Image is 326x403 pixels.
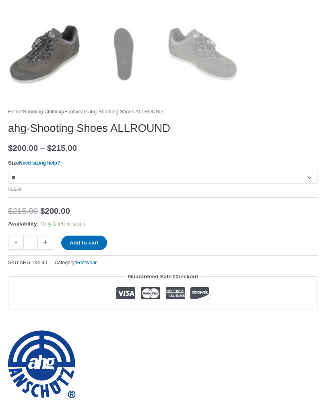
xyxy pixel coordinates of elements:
[8,187,22,192] a: Clear options
[166,17,239,90] img: ahg-Shooting Shoes ALLROUND - Image 3
[8,206,12,215] span: $
[8,160,60,166] label: Size
[8,122,318,135] h1: ahg-Shooting Shoes ALLROUND
[64,109,85,115] a: Footwear
[76,260,97,265] a: Footwear
[54,258,97,267] span: Category:
[8,206,38,215] bdi: 215.00
[87,17,160,90] img: ahg-Shooting Shoes ALLROUND - Image 2
[8,107,318,117] nav: Breadcrumb
[40,221,85,227] span: Only 1 left in stock
[20,260,47,265] span: AHG.134-40
[8,109,22,115] a: Home
[19,160,60,166] a: Need sizing help?
[8,315,318,325] iframe: Customer reviews powered by Trustpilot
[8,17,81,90] img: ahg-SHOOTING SHOES ALLROUND
[61,236,107,250] button: Add to cart
[40,143,45,152] span: –
[47,143,52,152] span: $
[38,236,53,250] a: +
[23,109,63,115] a: Shooting Clothing
[47,143,77,152] bdi: 215.00
[125,271,202,282] legend: Guaranteed Safe Checkout
[8,143,38,152] bdi: 200.00
[8,236,23,250] a: -
[8,221,39,227] span: Availability:
[40,206,45,215] span: $
[40,206,70,215] bdi: 200.00
[8,143,12,152] span: $
[8,258,47,267] span: SKU:
[8,330,76,398] a: ahg-Anschütz
[23,236,38,250] input: Product quantity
